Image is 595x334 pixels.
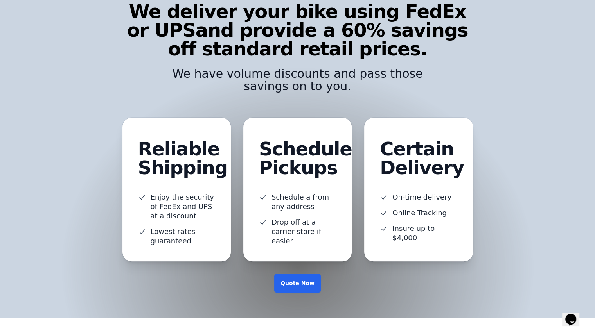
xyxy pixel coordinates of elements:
[122,2,473,58] h2: We deliver your bike using FedEx or UPS and provide a 60% savings off standard retail prices.
[562,303,587,326] iframe: chat widget
[259,139,352,177] h3: Schedule Pickups
[259,193,336,211] li: Schedule a from any address
[138,193,215,221] li: Enjoy the security of FedEx and UPS at a discount
[259,218,336,246] li: Drop off at a carrier store if easier
[380,208,457,218] li: Online Tracking
[166,68,429,93] h3: We have volume discounts and pass those savings on to you.
[138,227,215,246] li: Lowest rates guaranteed
[380,224,457,243] li: Insure up to $4,000
[380,193,457,202] li: On-time delivery
[274,274,321,293] a: Quote Now
[380,139,464,177] h3: Certain Delivery
[138,139,228,177] h3: Reliable Shipping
